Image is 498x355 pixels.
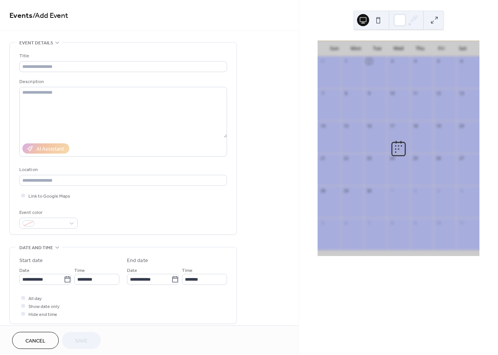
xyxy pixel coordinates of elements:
[435,156,441,161] div: 26
[459,220,464,226] div: 11
[366,91,372,96] div: 9
[366,123,372,129] div: 16
[320,58,326,64] div: 31
[19,267,30,275] span: Date
[435,220,441,226] div: 10
[19,244,53,252] span: Date and time
[409,41,431,56] div: Thu
[459,58,464,64] div: 6
[459,156,464,161] div: 27
[33,8,68,23] span: / Add Event
[343,156,349,161] div: 22
[12,332,59,349] button: Cancel
[28,295,42,303] span: All day
[9,8,33,23] a: Events
[366,156,372,161] div: 23
[366,220,372,226] div: 7
[182,267,193,275] span: Time
[389,91,395,96] div: 10
[28,311,57,319] span: Hide end time
[19,78,226,86] div: Description
[366,58,372,64] div: 2
[74,267,85,275] span: Time
[19,39,53,47] span: Event details
[459,123,464,129] div: 20
[19,209,76,217] div: Event color
[412,220,418,226] div: 9
[28,192,70,200] span: Link to Google Maps
[431,41,452,56] div: Fri
[435,58,441,64] div: 5
[388,41,409,56] div: Wed
[343,123,349,129] div: 15
[19,52,226,60] div: Title
[343,220,349,226] div: 6
[320,91,326,96] div: 7
[389,156,395,161] div: 24
[343,91,349,96] div: 8
[459,91,464,96] div: 13
[366,41,388,56] div: Tue
[389,58,395,64] div: 3
[320,123,326,129] div: 14
[366,188,372,193] div: 30
[435,91,441,96] div: 12
[127,257,148,265] div: End date
[435,188,441,193] div: 3
[19,257,43,265] div: Start date
[324,41,345,56] div: Sun
[25,337,45,345] span: Cancel
[412,123,418,129] div: 18
[320,220,326,226] div: 5
[412,91,418,96] div: 11
[452,41,473,56] div: Sat
[389,123,395,129] div: 17
[320,156,326,161] div: 21
[412,156,418,161] div: 25
[412,188,418,193] div: 2
[459,188,464,193] div: 4
[389,188,395,193] div: 1
[345,41,366,56] div: Mon
[19,166,226,174] div: Location
[28,303,60,311] span: Show date only
[343,58,349,64] div: 1
[343,188,349,193] div: 29
[127,267,137,275] span: Date
[389,220,395,226] div: 8
[412,58,418,64] div: 4
[435,123,441,129] div: 19
[320,188,326,193] div: 28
